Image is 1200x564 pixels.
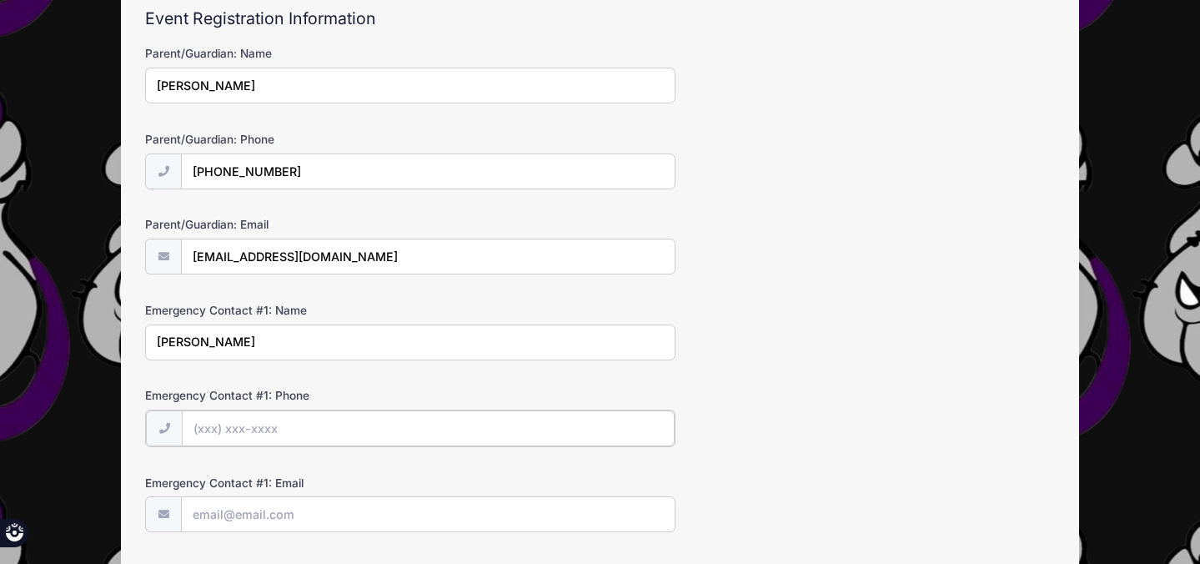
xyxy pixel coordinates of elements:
label: Emergency Contact #1: Phone [145,387,449,404]
label: Parent/Guardian: Email [145,216,449,233]
label: Emergency Contact #1: Email [145,475,449,491]
label: Emergency Contact #1: Name [145,302,449,319]
label: Parent/Guardian: Phone [145,131,449,148]
input: (xxx) xxx-xxxx [181,154,675,189]
input: email@email.com [181,239,675,274]
input: email@email.com [181,496,675,532]
h2: Event Registration Information [145,9,1055,28]
label: Parent/Guardian: Name [145,45,449,62]
input: (xxx) xxx-xxxx [182,410,675,446]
